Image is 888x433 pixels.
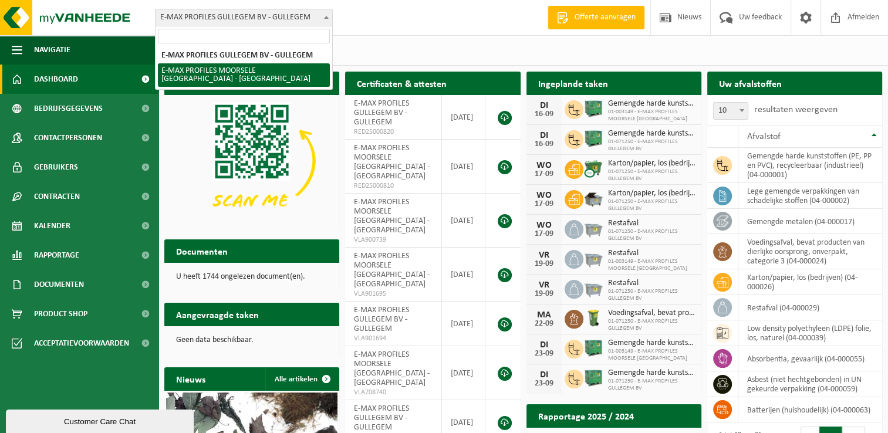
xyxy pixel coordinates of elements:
[34,241,79,270] span: Rapportage
[526,72,620,94] h2: Ingeplande taken
[532,101,556,110] div: DI
[608,109,695,123] span: 01-003149 - E-MAX PROFILES MOORSELE [GEOGRAPHIC_DATA]
[738,346,882,371] td: absorbentia, gevaarlijk (04-000055)
[354,235,432,245] span: VLA900739
[532,140,556,148] div: 16-09
[34,94,103,123] span: Bedrijfsgegevens
[354,306,409,333] span: E-MAX PROFILES GULLEGEM BV - GULLEGEM
[34,211,70,241] span: Kalender
[354,289,432,299] span: VLA901695
[583,248,603,268] img: WB-2500-GAL-GY-01
[608,159,695,168] span: Karton/papier, los (bedrijven)
[608,99,695,109] span: Gemengde harde kunststoffen (pe, pp en pvc), recycleerbaar (industrieel)
[34,123,102,153] span: Contactpersonen
[532,280,556,290] div: VR
[354,252,430,289] span: E-MAX PROFILES MOORSELE [GEOGRAPHIC_DATA] - [GEOGRAPHIC_DATA]
[532,310,556,320] div: MA
[34,153,78,182] span: Gebruikers
[442,248,486,302] td: [DATE]
[354,127,432,137] span: RED25000820
[442,95,486,140] td: [DATE]
[532,230,556,238] div: 17-09
[532,170,556,178] div: 17-09
[34,299,87,329] span: Product Shop
[738,320,882,346] td: low density polyethyleen (LDPE) folie, los, naturel (04-000039)
[442,302,486,346] td: [DATE]
[532,110,556,119] div: 16-09
[608,228,695,242] span: 01-071250 - E-MAX PROFILES GULLEGEM BV
[176,273,327,281] p: U heeft 1744 ongelezen document(en).
[532,350,556,358] div: 23-09
[738,148,882,183] td: gemengde harde kunststoffen (PE, PP en PVC), recycleerbaar (industrieel) (04-000001)
[608,249,695,258] span: Restafval
[176,336,327,344] p: Geen data beschikbaar.
[526,404,646,427] h2: Rapportage 2025 / 2024
[532,320,556,328] div: 22-09
[532,161,556,170] div: WO
[583,278,603,298] img: WB-2500-GAL-GY-01
[713,102,748,120] span: 10
[34,182,80,211] span: Contracten
[532,251,556,260] div: VR
[442,346,486,400] td: [DATE]
[345,72,458,94] h2: Certificaten & attesten
[714,103,748,119] span: 10
[738,183,882,209] td: lege gemengde verpakkingen van schadelijke stoffen (04-000002)
[34,270,84,299] span: Documenten
[608,138,695,153] span: 01-071250 - E-MAX PROFILES GULLEGEM BV
[532,290,556,298] div: 19-09
[608,258,695,272] span: 01-003149 - E-MAX PROFILES MOORSELE [GEOGRAPHIC_DATA]
[442,194,486,248] td: [DATE]
[354,404,409,432] span: E-MAX PROFILES GULLEGEM BV - GULLEGEM
[738,371,882,397] td: asbest (niet hechtgebonden) in UN gekeurde verpakking (04-000059)
[354,388,432,397] span: VLA708740
[747,132,781,141] span: Afvalstof
[608,378,695,392] span: 01-071250 - E-MAX PROFILES GULLEGEM BV
[608,368,695,378] span: Gemengde harde kunststoffen (pe, pp en pvc), recycleerbaar (industrieel)
[158,63,330,87] li: E-MAX PROFILES MOORSELE [GEOGRAPHIC_DATA] - [GEOGRAPHIC_DATA]
[155,9,333,26] span: E-MAX PROFILES GULLEGEM BV - GULLEGEM
[583,99,603,119] img: PB-HB-1400-HPE-GN-01
[583,308,603,328] img: WB-0140-HPE-GN-50
[583,218,603,238] img: WB-2500-GAL-GY-01
[442,140,486,194] td: [DATE]
[354,144,430,181] span: E-MAX PROFILES MOORSELE [GEOGRAPHIC_DATA] - [GEOGRAPHIC_DATA]
[583,338,603,358] img: PB-HB-1400-HPE-GN-01
[738,397,882,422] td: batterijen (huishoudelijk) (04-000063)
[6,407,196,433] iframe: chat widget
[608,168,695,182] span: 01-071250 - E-MAX PROFILES GULLEGEM BV
[354,198,430,235] span: E-MAX PROFILES MOORSELE [GEOGRAPHIC_DATA] - [GEOGRAPHIC_DATA]
[164,95,339,226] img: Download de VHEPlus App
[532,191,556,200] div: WO
[548,6,644,29] a: Offerte aanvragen
[608,219,695,228] span: Restafval
[583,368,603,388] img: PB-HB-1400-HPE-GN-01
[608,288,695,302] span: 01-071250 - E-MAX PROFILES GULLEGEM BV
[754,105,838,114] label: resultaten weergeven
[738,269,882,295] td: karton/papier, los (bedrijven) (04-000026)
[34,35,70,65] span: Navigatie
[608,198,695,212] span: 01-071250 - E-MAX PROFILES GULLEGEM BV
[738,209,882,234] td: gemengde metalen (04-000017)
[738,234,882,269] td: voedingsafval, bevat producten van dierlijke oorsprong, onverpakt, categorie 3 (04-000024)
[34,65,78,94] span: Dashboard
[532,131,556,140] div: DI
[608,339,695,348] span: Gemengde harde kunststoffen (pe, pp en pvc), recycleerbaar (industrieel)
[583,158,603,178] img: WB-0660-CU
[532,221,556,230] div: WO
[532,200,556,208] div: 17-09
[608,279,695,288] span: Restafval
[583,188,603,208] img: WB-5000-GAL-GY-01
[354,350,430,387] span: E-MAX PROFILES MOORSELE [GEOGRAPHIC_DATA] - [GEOGRAPHIC_DATA]
[34,329,129,358] span: Acceptatievoorwaarden
[608,129,695,138] span: Gemengde harde kunststoffen (pe, pp en pvc), recycleerbaar (industrieel)
[156,9,332,26] span: E-MAX PROFILES GULLEGEM BV - GULLEGEM
[532,260,556,268] div: 19-09
[265,367,338,391] a: Alle artikelen
[164,303,271,326] h2: Aangevraagde taken
[583,128,603,148] img: PB-HB-1400-HPE-GN-01
[164,239,239,262] h2: Documenten
[608,309,695,318] span: Voedingsafval, bevat producten van dierlijke oorsprong, onverpakt, categorie 3
[738,295,882,320] td: restafval (04-000029)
